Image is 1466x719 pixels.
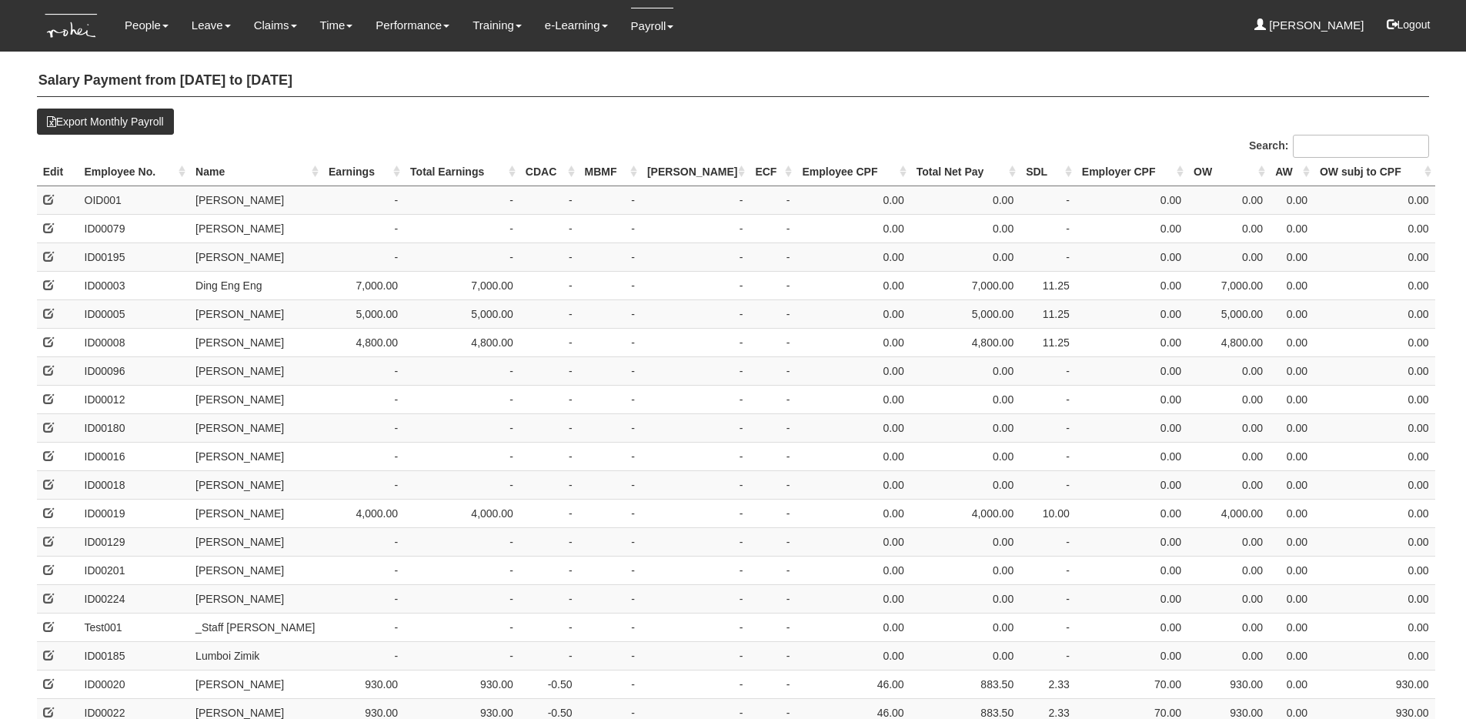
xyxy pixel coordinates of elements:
[1269,499,1314,527] td: 0.00
[1076,242,1187,271] td: 0.00
[1314,527,1435,556] td: 0.00
[579,186,641,214] td: -
[1269,527,1314,556] td: 0.00
[641,470,749,499] td: -
[78,271,190,299] td: ID00003
[1269,299,1314,328] td: 0.00
[910,186,1020,214] td: 0.00
[404,641,519,670] td: -
[519,584,579,613] td: -
[796,470,910,499] td: 0.00
[1076,556,1187,584] td: 0.00
[749,242,796,271] td: -
[322,214,404,242] td: -
[1020,442,1076,470] td: -
[1187,214,1269,242] td: 0.00
[1076,413,1187,442] td: 0.00
[404,186,519,214] td: -
[1269,641,1314,670] td: 0.00
[1269,214,1314,242] td: 0.00
[78,527,190,556] td: ID00129
[749,214,796,242] td: -
[519,299,579,328] td: -
[322,499,404,527] td: 4,000.00
[641,158,749,186] th: SINDA : activate to sort column ascending
[749,385,796,413] td: -
[322,641,404,670] td: -
[1076,499,1187,527] td: 0.00
[1314,499,1435,527] td: 0.00
[796,356,910,385] td: 0.00
[1269,385,1314,413] td: 0.00
[1187,527,1269,556] td: 0.00
[749,670,796,698] td: -
[519,385,579,413] td: -
[189,328,322,356] td: [PERSON_NAME]
[1293,135,1429,158] input: Search:
[78,499,190,527] td: ID00019
[519,158,579,186] th: CDAC : activate to sort column ascending
[1076,584,1187,613] td: 0.00
[641,299,749,328] td: -
[910,385,1020,413] td: 0.00
[1269,584,1314,613] td: 0.00
[78,641,190,670] td: ID00185
[189,413,322,442] td: [PERSON_NAME]
[78,385,190,413] td: ID00012
[910,556,1020,584] td: 0.00
[796,556,910,584] td: 0.00
[519,214,579,242] td: -
[1020,271,1076,299] td: 11.25
[519,613,579,641] td: -
[1076,613,1187,641] td: 0.00
[322,299,404,328] td: 5,000.00
[1076,385,1187,413] td: 0.00
[1020,242,1076,271] td: -
[1020,641,1076,670] td: -
[749,584,796,613] td: -
[189,442,322,470] td: [PERSON_NAME]
[322,556,404,584] td: -
[1314,242,1435,271] td: 0.00
[1076,356,1187,385] td: 0.00
[404,271,519,299] td: 7,000.00
[1187,271,1269,299] td: 7,000.00
[796,670,910,698] td: 46.00
[579,499,641,527] td: -
[579,356,641,385] td: -
[404,356,519,385] td: -
[322,242,404,271] td: -
[796,242,910,271] td: 0.00
[189,499,322,527] td: [PERSON_NAME]
[1269,186,1314,214] td: 0.00
[1314,299,1435,328] td: 0.00
[1314,413,1435,442] td: 0.00
[78,670,190,698] td: ID00020
[579,328,641,356] td: -
[1020,299,1076,328] td: 11.25
[1076,527,1187,556] td: 0.00
[796,299,910,328] td: 0.00
[78,442,190,470] td: ID00016
[1269,328,1314,356] td: 0.00
[641,413,749,442] td: -
[1269,442,1314,470] td: 0.00
[749,413,796,442] td: -
[1314,442,1435,470] td: 0.00
[189,385,322,413] td: [PERSON_NAME]
[1269,158,1314,186] th: AW : activate to sort column ascending
[404,670,519,698] td: 930.00
[1314,158,1435,186] th: OW subj to CPF : activate to sort column ascending
[1076,670,1187,698] td: 70.00
[910,214,1020,242] td: 0.00
[579,584,641,613] td: -
[1020,584,1076,613] td: -
[404,299,519,328] td: 5,000.00
[1076,442,1187,470] td: 0.00
[404,584,519,613] td: -
[641,613,749,641] td: -
[749,356,796,385] td: -
[473,8,522,43] a: Training
[1314,641,1435,670] td: 0.00
[322,613,404,641] td: -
